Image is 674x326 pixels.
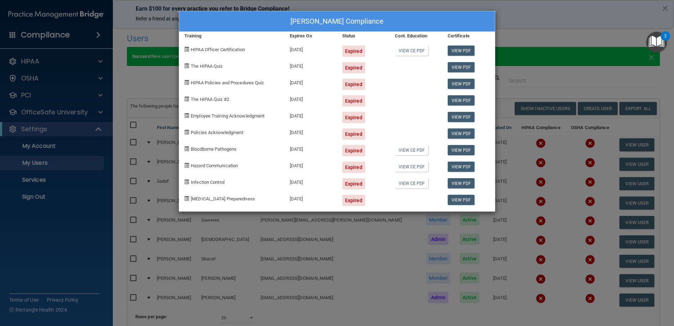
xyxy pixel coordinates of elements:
div: Training [179,32,284,40]
button: Open Resource Center, 2 new notifications [646,32,667,53]
div: Expired [342,62,365,73]
a: View PDF [448,145,475,155]
div: [DATE] [284,173,337,189]
div: Expired [342,112,365,123]
div: Certificate [442,32,495,40]
div: [DATE] [284,57,337,73]
a: View PDF [448,95,475,105]
div: Cont. Education [390,32,442,40]
span: The HIPAA Quiz #2 [191,97,229,102]
div: Expired [342,195,365,206]
a: View PDF [448,178,475,188]
div: Expires On [284,32,337,40]
a: View PDF [448,46,475,56]
div: [DATE] [284,73,337,90]
div: Expired [342,95,365,107]
a: View PDF [448,62,475,72]
div: [DATE] [284,40,337,57]
div: [DATE] [284,156,337,173]
a: View PDF [448,162,475,172]
a: View PDF [448,112,475,122]
span: The HIPAA Quiz [191,64,222,69]
a: View PDF [448,79,475,89]
div: Expired [342,178,365,189]
div: [DATE] [284,189,337,206]
div: [PERSON_NAME] Compliance [179,11,495,32]
div: [DATE] [284,90,337,107]
span: Bloodborne Pathogens [191,146,237,152]
span: HIPAA Officer Certification [191,47,245,52]
a: View PDF [448,195,475,205]
iframe: Drift Widget Chat Controller [552,276,666,304]
div: Expired [342,128,365,140]
a: View CE PDF [395,178,428,188]
a: View PDF [448,128,475,139]
div: Expired [342,162,365,173]
div: Status [337,32,390,40]
a: View CE PDF [395,145,428,155]
div: 2 [664,36,667,45]
span: Hazard Communication [191,163,238,168]
div: [DATE] [284,123,337,140]
div: [DATE] [284,107,337,123]
span: Policies Acknowledgment [191,130,243,135]
div: Expired [342,79,365,90]
a: View CE PDF [395,162,428,172]
div: Expired [342,145,365,156]
div: Expired [342,46,365,57]
a: View CE PDF [395,46,428,56]
span: [MEDICAL_DATA] Preparedness [191,196,255,201]
span: HIPAA Policies and Procedures Quiz [191,80,264,85]
div: [DATE] [284,140,337,156]
span: Employee Training Acknowledgment [191,113,264,119]
span: Infection Control [191,180,225,185]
